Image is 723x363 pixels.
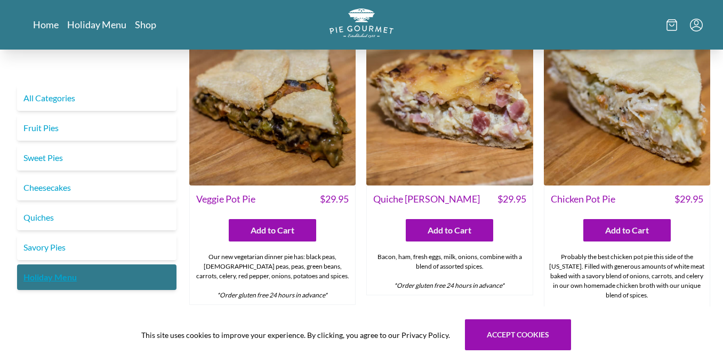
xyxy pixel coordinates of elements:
[330,9,393,41] a: Logo
[373,192,480,206] span: Quiche [PERSON_NAME]
[17,264,176,290] a: Holiday Menu
[551,192,615,206] span: Chicken Pot Pie
[190,248,355,304] div: Our new vegetarian dinner pie has: black peas, [DEMOGRAPHIC_DATA] peas, peas, green beans, carrot...
[141,329,450,341] span: This site uses cookies to improve your experience. By clicking, you agree to our Privacy Policy.
[17,175,176,200] a: Cheesecakes
[189,19,356,185] img: Veggie Pot Pie
[367,248,532,295] div: Bacon, ham, fresh eggs, milk, onions, combine with a blend of assorted spices.
[17,115,176,141] a: Fruit Pies
[33,18,59,31] a: Home
[17,145,176,171] a: Sweet Pies
[544,248,710,324] div: Probably the best chicken pot pie this side of the [US_STATE]. Filled with generous amounts of wh...
[394,281,504,289] em: *Order gluten free 24 hours in advance*
[17,235,176,260] a: Savory Pies
[605,224,649,237] span: Add to Cart
[428,224,471,237] span: Add to Cart
[330,9,393,38] img: logo
[135,18,156,31] a: Shop
[217,291,327,299] em: *Order gluten free 24 hours in advance*
[17,85,176,111] a: All Categories
[366,19,533,185] img: Quiche Lorraine
[17,205,176,230] a: Quiches
[67,18,126,31] a: Holiday Menu
[251,224,294,237] span: Add to Cart
[674,192,703,206] span: $ 29.95
[583,219,671,241] button: Add to Cart
[690,19,703,31] button: Menu
[229,219,316,241] button: Add to Cart
[320,192,349,206] span: $ 29.95
[465,319,571,350] button: Accept cookies
[196,192,255,206] span: Veggie Pot Pie
[497,192,526,206] span: $ 29.95
[406,219,493,241] button: Add to Cart
[544,19,710,185] img: Chicken Pot Pie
